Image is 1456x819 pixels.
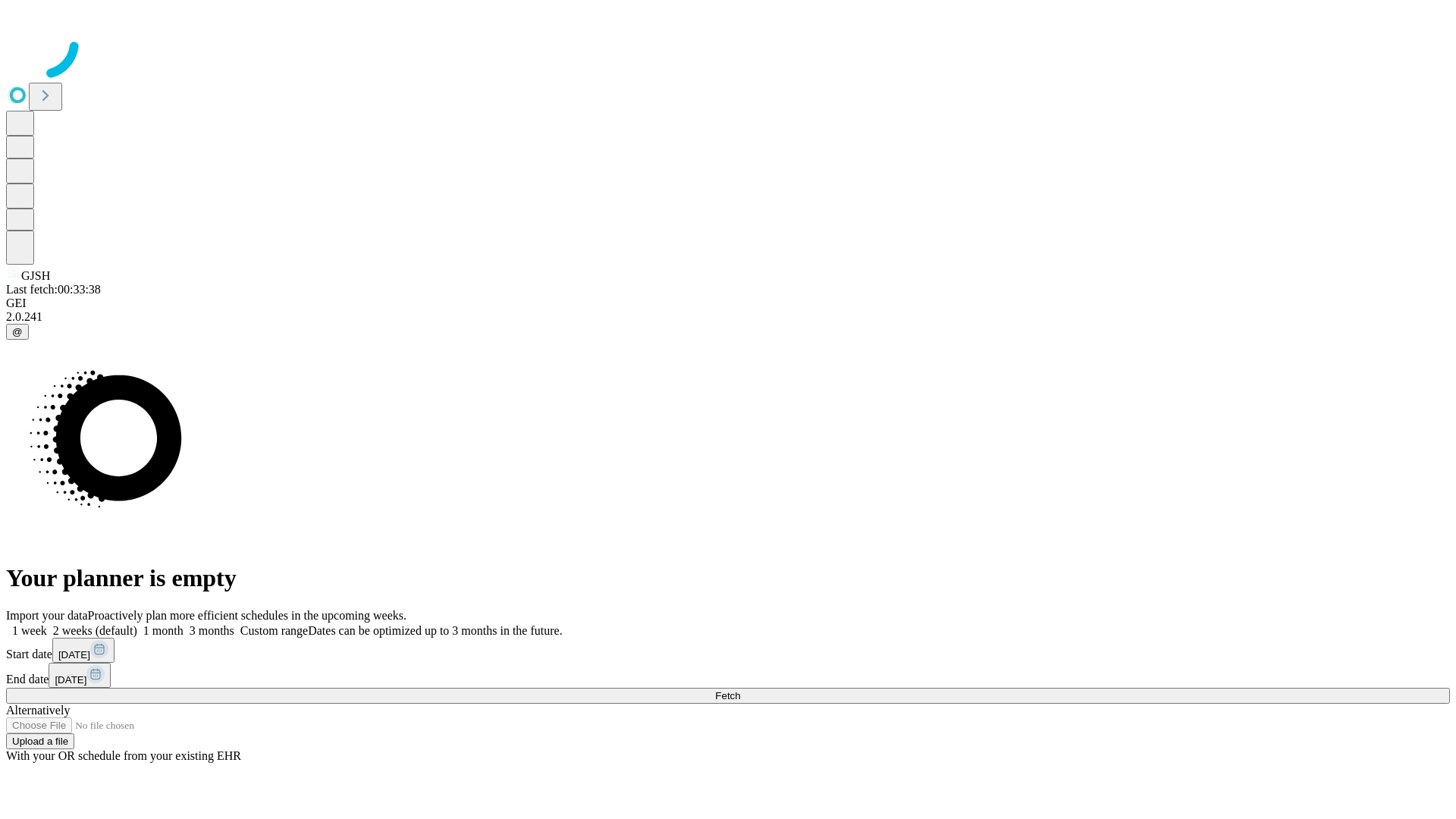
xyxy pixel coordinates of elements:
[49,663,111,688] button: [DATE]
[6,283,101,296] span: Last fetch: 00:33:38
[6,564,1450,592] h1: Your planner is empty
[58,649,90,661] span: [DATE]
[12,624,47,637] span: 1 week
[53,624,137,637] span: 2 weeks (default)
[6,297,1450,310] div: GEI
[6,609,88,622] span: Import your data
[55,674,86,686] span: [DATE]
[6,749,241,762] span: With your OR schedule from your existing EHR
[715,690,740,701] span: Fetch
[308,624,562,637] span: Dates can be optimized up to 3 months in the future.
[240,624,308,637] span: Custom range
[143,624,184,637] span: 1 month
[6,638,1450,663] div: Start date
[6,310,1450,324] div: 2.0.241
[6,324,29,340] button: @
[52,638,115,663] button: [DATE]
[12,326,23,337] span: @
[6,704,70,717] span: Alternatively
[6,688,1450,704] button: Fetch
[88,609,406,622] span: Proactively plan more efficient schedules in the upcoming weeks.
[6,663,1450,688] div: End date
[6,733,74,749] button: Upload a file
[190,624,234,637] span: 3 months
[21,269,50,282] span: GJSH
